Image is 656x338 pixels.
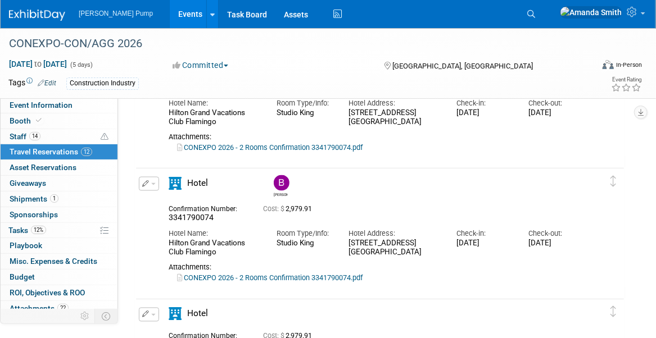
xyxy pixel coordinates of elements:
span: Misc. Expenses & Credits [10,257,97,266]
div: Studio King [277,239,332,248]
span: Shipments [10,194,58,203]
div: Bobby Zitzka [274,191,288,197]
a: Tasks12% [1,223,117,238]
div: [STREET_ADDRESS] [GEOGRAPHIC_DATA] [349,108,440,127]
a: Giveaways [1,176,117,191]
div: Hotel Address: [349,229,440,239]
i: Hotel [169,177,182,190]
a: CONEXPO 2026 - 2 Rooms Confirmation 3341790074.pdf [177,143,363,152]
span: Sponsorships [10,210,58,219]
span: 22 [57,304,69,312]
a: Attachments22 [1,301,117,316]
div: [DATE] [528,239,583,249]
a: Misc. Expenses & Credits [1,254,117,269]
div: [STREET_ADDRESS] [GEOGRAPHIC_DATA] [349,239,440,258]
a: CONEXPO 2026 - 2 Rooms Confirmation 3341790074.pdf [177,274,363,282]
a: Asset Reservations [1,160,117,175]
span: Travel Reservations [10,147,92,156]
div: Attachments: [169,133,583,141]
span: Hotel [187,309,208,319]
i: Click and drag to move item [610,176,616,187]
a: Budget [1,270,117,285]
span: [DATE] [DATE] [8,59,67,69]
div: Hotel Name: [169,229,260,239]
div: Room Type/Info: [277,98,332,108]
div: Event Rating [611,77,641,83]
div: [DATE] [456,239,512,249]
div: CONEXPO-CON/AGG 2026 [5,34,580,54]
div: In-Person [616,61,642,69]
div: Hilton Grand Vacations Club Flamingo [169,239,260,258]
div: [DATE] [456,108,512,118]
a: Edit [38,79,56,87]
a: Shipments1 [1,191,117,207]
div: Bobby Zitzka [271,175,291,197]
span: 1 [50,194,58,203]
span: to [33,60,43,68]
span: Staff [10,132,40,141]
div: Check-out: [528,229,583,239]
div: [DATE] [528,108,583,118]
span: Event Information [10,101,73,109]
span: 14 [29,132,40,140]
span: 12% [31,226,46,234]
div: Hilton Grand Vacations Club Flamingo [169,108,260,127]
i: Booth reservation complete [36,117,42,124]
div: Check-out: [528,98,583,108]
span: Playbook [10,241,42,250]
a: Playbook [1,238,117,253]
div: Event Format [544,58,642,75]
span: Hotel [187,178,208,188]
div: Hotel Name: [169,98,260,108]
div: Confirmation Number: [169,202,246,213]
a: Travel Reservations12 [1,144,117,159]
a: ROI, Objectives & ROO [1,285,117,300]
span: Asset Reservations [10,163,76,172]
td: Tags [8,77,56,90]
button: Committed [169,60,233,71]
td: Personalize Event Tab Strip [75,309,95,323]
span: 12 [81,148,92,156]
span: Attachments [10,304,69,313]
i: Click and drag to move item [610,307,616,318]
div: Check-in: [456,229,512,239]
i: Hotel [169,308,182,321]
a: Sponsorships [1,207,117,222]
span: 3341790074 [169,213,214,222]
div: Studio King [277,108,332,117]
img: Amanda Smith [560,6,622,19]
span: Budget [10,272,35,281]
span: Booth [10,116,44,125]
span: Cost: $ [263,205,286,213]
span: Giveaways [10,179,46,188]
div: Construction Industry [66,77,139,89]
span: [PERSON_NAME] Pump [79,10,153,17]
div: Attachments: [169,263,583,272]
img: Bobby Zitzka [274,175,289,191]
a: Booth [1,113,117,129]
a: Event Information [1,98,117,113]
span: Potential Scheduling Conflict -- at least one attendee is tagged in another overlapping event. [101,132,108,142]
img: Format-Inperson.png [603,60,614,69]
span: ROI, Objectives & ROO [10,288,85,297]
span: (5 days) [69,61,93,68]
span: Tasks [8,226,46,235]
div: Hotel Address: [349,98,440,108]
a: Staff14 [1,129,117,144]
span: 2,979.91 [263,205,316,213]
div: Check-in: [456,98,512,108]
div: Room Type/Info: [277,229,332,239]
img: ExhibitDay [9,10,65,21]
td: Toggle Event Tabs [95,309,118,323]
span: [GEOGRAPHIC_DATA], [GEOGRAPHIC_DATA] [392,62,533,70]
